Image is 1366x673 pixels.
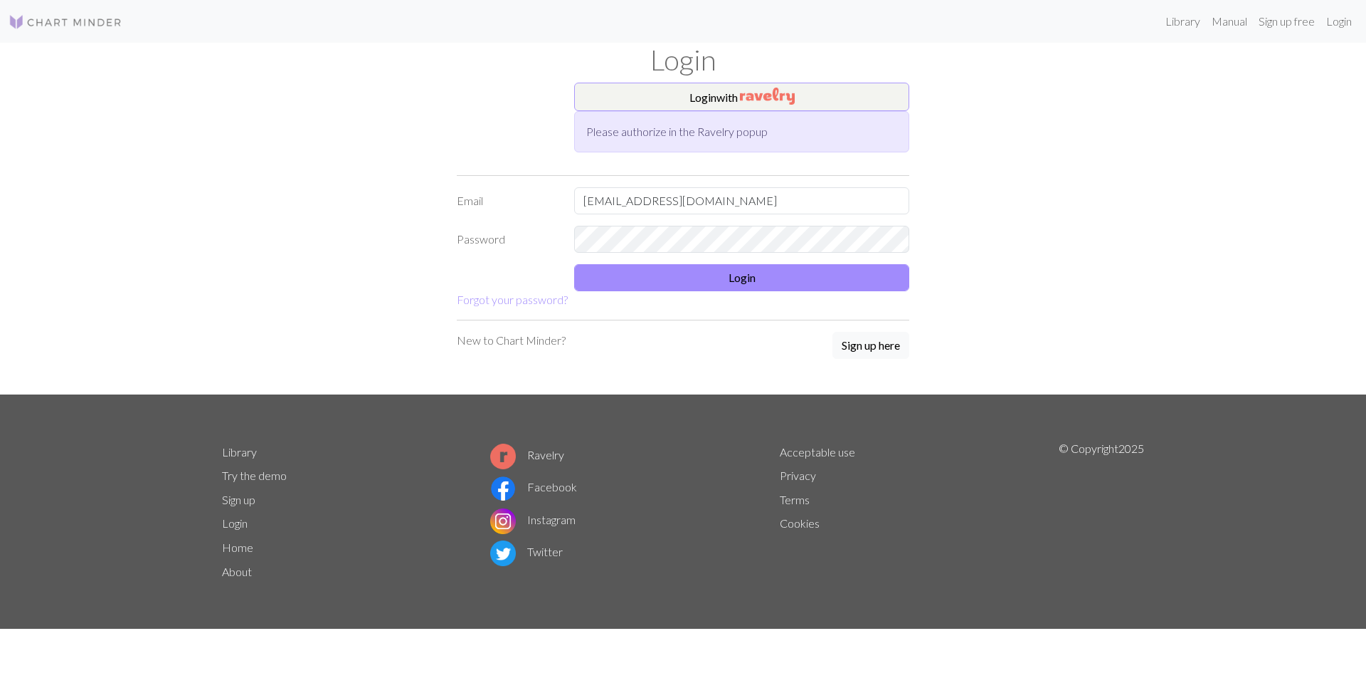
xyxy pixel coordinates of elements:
[1059,440,1144,584] p: © Copyright 2025
[574,83,909,111] button: Loginwith
[740,88,795,105] img: Ravelry
[490,480,577,494] a: Facebook
[222,516,248,530] a: Login
[1253,7,1320,36] a: Sign up free
[832,332,909,359] button: Sign up here
[222,445,257,459] a: Library
[1160,7,1206,36] a: Library
[213,43,1153,77] h1: Login
[1320,7,1357,36] a: Login
[457,293,568,306] a: Forgot your password?
[490,545,563,558] a: Twitter
[490,541,516,566] img: Twitter logo
[222,493,255,506] a: Sign up
[490,513,576,526] a: Instagram
[490,448,564,461] a: Ravelry
[222,469,287,482] a: Try the demo
[780,445,855,459] a: Acceptable use
[490,476,516,501] img: Facebook logo
[574,111,909,152] div: Please authorize in the Ravelry popup
[490,444,516,469] img: Ravelry logo
[222,541,253,554] a: Home
[780,493,810,506] a: Terms
[832,332,909,360] a: Sign up here
[448,226,566,253] label: Password
[780,516,820,530] a: Cookies
[9,14,122,31] img: Logo
[457,332,566,349] p: New to Chart Minder?
[490,508,516,534] img: Instagram logo
[780,469,816,482] a: Privacy
[1206,7,1253,36] a: Manual
[574,264,909,291] button: Login
[448,187,566,214] label: Email
[222,565,252,578] a: About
